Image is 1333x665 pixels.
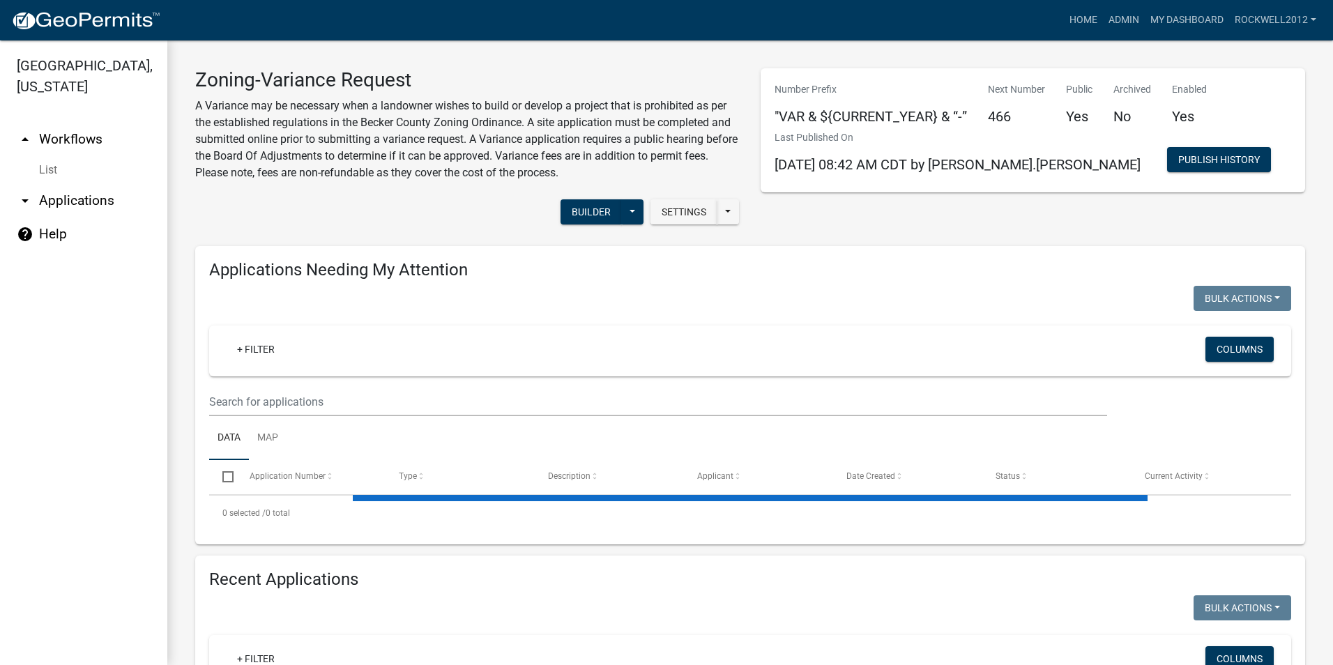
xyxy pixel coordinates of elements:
[833,460,982,494] datatable-header-cell: Date Created
[209,416,249,461] a: Data
[548,471,591,481] span: Description
[222,508,266,518] span: 0 selected /
[697,471,733,481] span: Applicant
[1145,7,1229,33] a: My Dashboard
[1066,82,1092,97] p: Public
[1064,7,1103,33] a: Home
[982,460,1132,494] datatable-header-cell: Status
[775,130,1141,145] p: Last Published On
[561,199,622,224] button: Builder
[535,460,684,494] datatable-header-cell: Description
[385,460,534,494] datatable-header-cell: Type
[988,82,1045,97] p: Next Number
[1205,337,1274,362] button: Columns
[17,192,33,209] i: arrow_drop_down
[1145,471,1203,481] span: Current Activity
[1113,108,1151,125] h5: No
[17,131,33,148] i: arrow_drop_up
[1172,82,1207,97] p: Enabled
[226,337,286,362] a: + Filter
[684,460,833,494] datatable-header-cell: Applicant
[1229,7,1322,33] a: Rockwell2012
[209,260,1291,280] h4: Applications Needing My Attention
[236,460,385,494] datatable-header-cell: Application Number
[195,98,740,181] p: A Variance may be necessary when a landowner wishes to build or develop a project that is prohibi...
[1113,82,1151,97] p: Archived
[17,226,33,243] i: help
[775,108,967,125] h5: "VAR & ${CURRENT_YEAR} & “-”
[1194,595,1291,620] button: Bulk Actions
[846,471,895,481] span: Date Created
[996,471,1020,481] span: Status
[249,416,287,461] a: Map
[775,82,967,97] p: Number Prefix
[1132,460,1281,494] datatable-header-cell: Current Activity
[1167,147,1271,172] button: Publish History
[399,471,417,481] span: Type
[209,460,236,494] datatable-header-cell: Select
[209,570,1291,590] h4: Recent Applications
[1194,286,1291,311] button: Bulk Actions
[1167,155,1271,167] wm-modal-confirm: Workflow Publish History
[650,199,717,224] button: Settings
[775,156,1141,173] span: [DATE] 08:42 AM CDT by [PERSON_NAME].[PERSON_NAME]
[195,68,740,92] h3: Zoning-Variance Request
[250,471,326,481] span: Application Number
[988,108,1045,125] h5: 466
[1066,108,1092,125] h5: Yes
[209,496,1291,530] div: 0 total
[209,388,1107,416] input: Search for applications
[1172,108,1207,125] h5: Yes
[1103,7,1145,33] a: Admin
